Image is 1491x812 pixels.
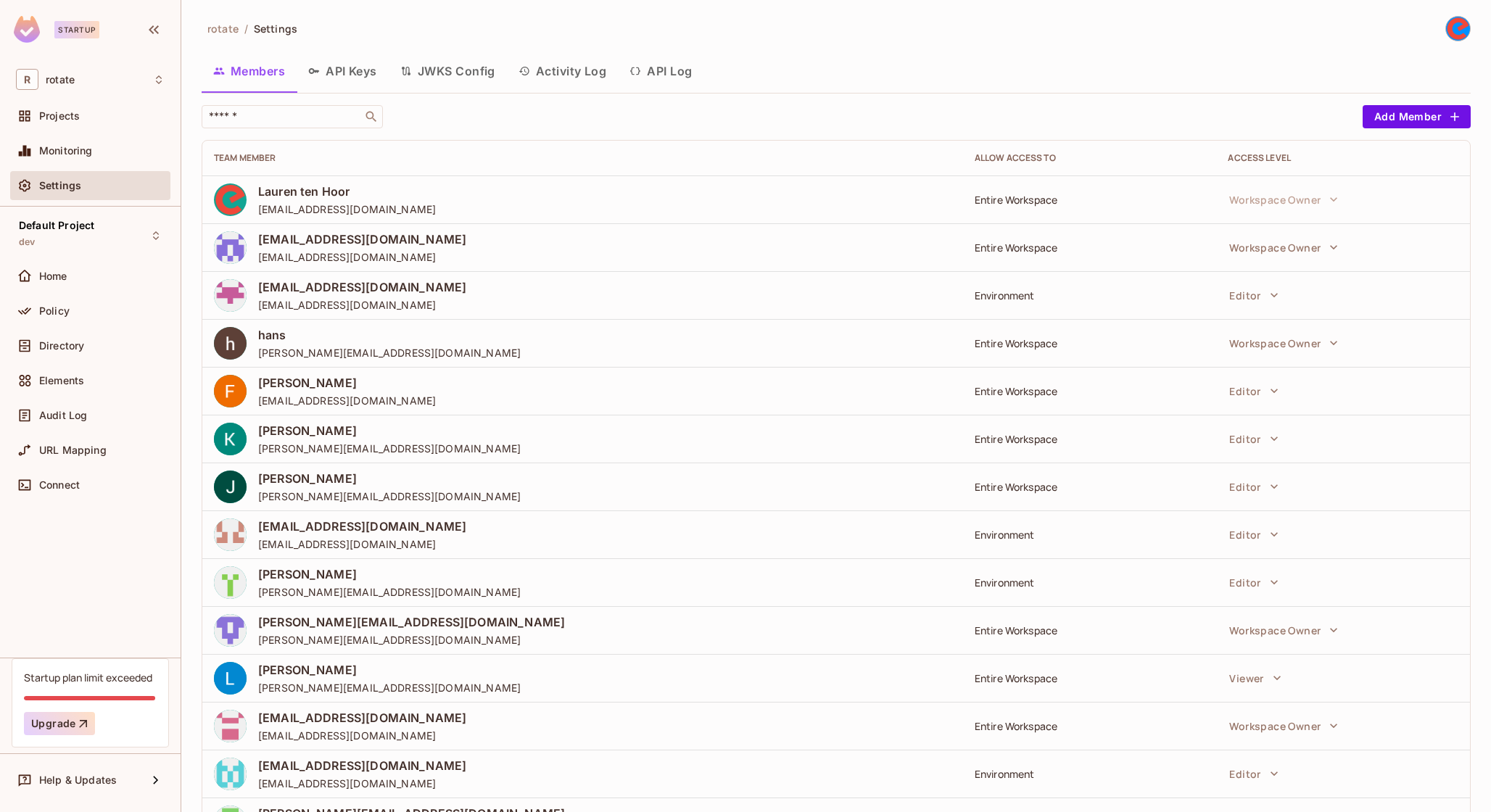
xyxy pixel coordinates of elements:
[254,22,297,36] span: Settings
[214,423,247,455] img: ACg8ocJM03VERk6ch-EencWe_HwkjNGhS9tBMWV-QlTAjbgTXfHfEA=s96-c
[1222,663,1288,692] button: Viewer
[258,183,436,199] span: Lauren ten Hoor
[975,528,1205,542] div: Environment
[214,471,247,503] img: ACg8ocJmGqJfzLsV1lccbCO9MtXthwsCgm1u66mwiOll6xsGC-G6rw=s96-c
[975,193,1205,207] div: Entire Workspace
[1222,711,1345,740] button: Workspace Owner
[1222,568,1285,597] button: Editor
[258,518,466,534] span: [EMAIL_ADDRESS][DOMAIN_NAME]
[16,69,38,90] span: R
[258,471,521,486] span: [PERSON_NAME]
[207,22,239,36] span: rotate
[39,180,81,191] span: Settings
[975,480,1205,494] div: Entire Workspace
[258,758,466,774] span: [EMAIL_ADDRESS][DOMAIN_NAME]
[258,729,466,742] span: [EMAIL_ADDRESS][DOMAIN_NAME]
[214,710,247,742] img: 207547077
[14,16,40,43] img: SReyMgAAAABJRU5ErkJggg==
[975,336,1205,350] div: Entire Workspace
[214,327,247,360] img: ACg8ocJ2DVT2rfpPOtVy5z31_eswwp5vjqy3ipHCqeAbzp0ryLQAmA=s96-c
[258,394,436,407] span: [EMAIL_ADDRESS][DOMAIN_NAME]
[258,250,466,264] span: [EMAIL_ADDRESS][DOMAIN_NAME]
[24,671,152,684] div: Startup plan limit exceeded
[258,566,521,582] span: [PERSON_NAME]
[618,53,703,89] button: API Log
[54,21,99,38] div: Startup
[214,614,247,647] img: 197568137
[202,53,297,89] button: Members
[19,220,94,231] span: Default Project
[39,270,67,282] span: Home
[214,518,247,551] img: 191815207
[1222,616,1345,645] button: Workspace Owner
[258,585,521,599] span: [PERSON_NAME][EMAIL_ADDRESS][DOMAIN_NAME]
[975,432,1205,446] div: Entire Workspace
[244,22,248,36] li: /
[1222,233,1345,262] button: Workspace Owner
[258,537,466,551] span: [EMAIL_ADDRESS][DOMAIN_NAME]
[1363,105,1471,128] button: Add Member
[258,346,521,360] span: [PERSON_NAME][EMAIL_ADDRESS][DOMAIN_NAME]
[258,681,521,695] span: [PERSON_NAME][EMAIL_ADDRESS][DOMAIN_NAME]
[389,53,507,89] button: JWKS Config
[975,623,1205,637] div: Entire Workspace
[258,662,521,678] span: [PERSON_NAME]
[214,231,247,264] img: 170305909
[258,710,466,726] span: [EMAIL_ADDRESS][DOMAIN_NAME]
[258,633,565,647] span: [PERSON_NAME][EMAIL_ADDRESS][DOMAIN_NAME]
[214,566,247,599] img: 143411726
[1222,759,1285,788] button: Editor
[39,479,80,491] span: Connect
[258,776,466,790] span: [EMAIL_ADDRESS][DOMAIN_NAME]
[1222,328,1345,357] button: Workspace Owner
[214,375,247,407] img: ACg8ocKyOwdjNZY2grQxe9kPmiabIvDJIZEf1FfIHzUY-7K19X45xg=s96-c
[1446,17,1470,41] img: Lauren ten Hoor
[1222,472,1285,501] button: Editor
[214,279,247,312] img: 174303783
[214,758,247,790] img: 214597116
[975,384,1205,398] div: Entire Workspace
[507,53,619,89] button: Activity Log
[975,719,1205,733] div: Entire Workspace
[975,289,1205,302] div: Environment
[975,767,1205,781] div: Environment
[24,712,95,735] button: Upgrade
[975,152,1205,164] div: Allow Access to
[258,298,466,312] span: [EMAIL_ADDRESS][DOMAIN_NAME]
[46,74,75,86] span: Workspace: rotate
[297,53,389,89] button: API Keys
[19,236,35,248] span: dev
[1222,281,1285,310] button: Editor
[39,410,87,421] span: Audit Log
[258,614,565,630] span: [PERSON_NAME][EMAIL_ADDRESS][DOMAIN_NAME]
[1222,376,1285,405] button: Editor
[39,340,84,352] span: Directory
[39,774,117,786] span: Help & Updates
[258,375,436,391] span: [PERSON_NAME]
[258,327,521,343] span: hans
[258,442,521,455] span: [PERSON_NAME][EMAIL_ADDRESS][DOMAIN_NAME]
[258,489,521,503] span: [PERSON_NAME][EMAIL_ADDRESS][DOMAIN_NAME]
[258,423,521,439] span: [PERSON_NAME]
[214,183,247,216] img: ACg8ocJHYq--MZPMQW-fnCmeZNufnjUSY8-gQX8D4KbJlE7Nn7VT_Dw=s96-c
[39,110,80,122] span: Projects
[1222,520,1285,549] button: Editor
[258,231,466,247] span: [EMAIL_ADDRESS][DOMAIN_NAME]
[1222,424,1285,453] button: Editor
[975,241,1205,254] div: Entire Workspace
[39,444,107,456] span: URL Mapping
[214,662,247,695] img: ACg8ocLjmJrY01ZCZcuIq5upE25M1GSNATG5wyTgUo33zJdpickLFA=s96-c
[39,145,93,157] span: Monitoring
[975,576,1205,589] div: Environment
[1222,185,1345,214] button: Workspace Owner
[39,305,70,317] span: Policy
[258,202,436,216] span: [EMAIL_ADDRESS][DOMAIN_NAME]
[258,279,466,295] span: [EMAIL_ADDRESS][DOMAIN_NAME]
[1228,152,1458,164] div: Access Level
[39,375,84,386] span: Elements
[975,671,1205,685] div: Entire Workspace
[214,152,951,164] div: Team Member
